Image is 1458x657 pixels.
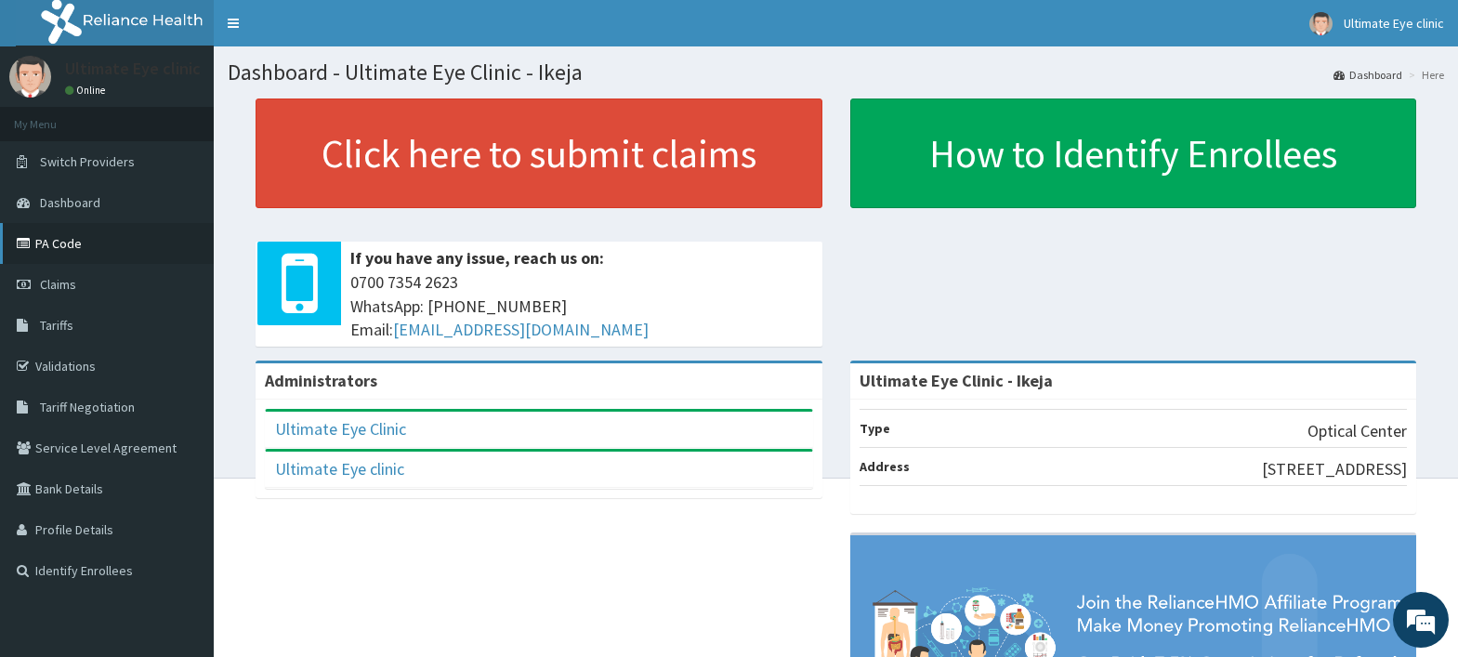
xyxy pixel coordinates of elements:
span: Tariff Negotiation [40,399,135,415]
a: Click here to submit claims [256,99,822,208]
a: Online [65,84,110,97]
p: [STREET_ADDRESS] [1262,457,1407,481]
h1: Dashboard - Ultimate Eye Clinic - Ikeja [228,60,1444,85]
span: Switch Providers [40,153,135,170]
span: Claims [40,276,76,293]
span: 0700 7354 2623 WhatsApp: [PHONE_NUMBER] Email: [350,270,813,342]
b: Type [860,420,890,437]
img: User Image [1309,12,1333,35]
textarea: Type your message and hit 'Enter' [9,450,354,515]
a: Dashboard [1333,67,1402,83]
img: d_794563401_company_1708531726252_794563401 [34,93,75,139]
p: Ultimate Eye clinic [65,60,201,77]
b: Address [860,458,910,475]
li: Here [1404,67,1444,83]
strong: Ultimate Eye Clinic - Ikeja [860,370,1053,391]
div: Minimize live chat window [305,9,349,54]
div: Chat with us now [97,104,312,128]
span: Ultimate Eye clinic [1344,15,1444,32]
span: Dashboard [40,194,100,211]
b: If you have any issue, reach us on: [350,247,604,269]
span: Tariffs [40,317,73,334]
a: Ultimate Eye Clinic [275,418,406,440]
a: [EMAIL_ADDRESS][DOMAIN_NAME] [393,319,649,340]
a: Ultimate Eye clinic [275,458,404,480]
b: Administrators [265,370,377,391]
span: We're online! [108,205,256,393]
a: How to Identify Enrollees [850,99,1417,208]
img: User Image [9,56,51,98]
p: Optical Center [1307,419,1407,443]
